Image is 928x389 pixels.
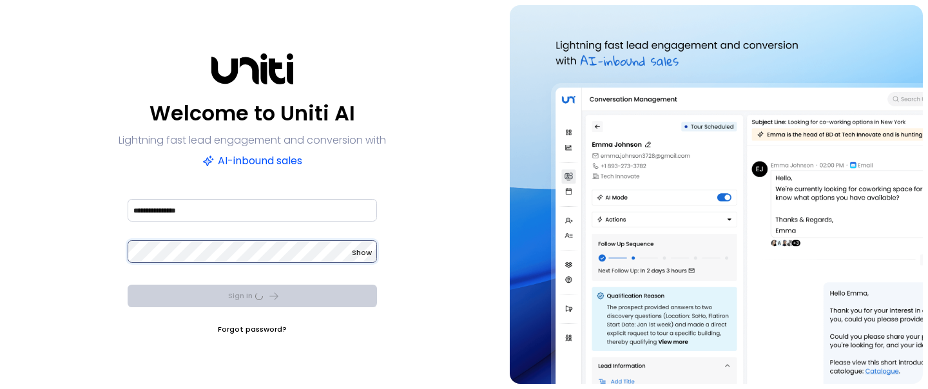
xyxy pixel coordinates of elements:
[510,5,923,384] img: auth-hero.png
[218,323,287,336] a: Forgot password?
[202,152,302,170] p: AI-inbound sales
[119,131,386,149] p: Lightning fast lead engagement and conversion with
[150,98,355,129] p: Welcome to Uniti AI
[352,247,372,258] span: Show
[352,246,372,259] button: Show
